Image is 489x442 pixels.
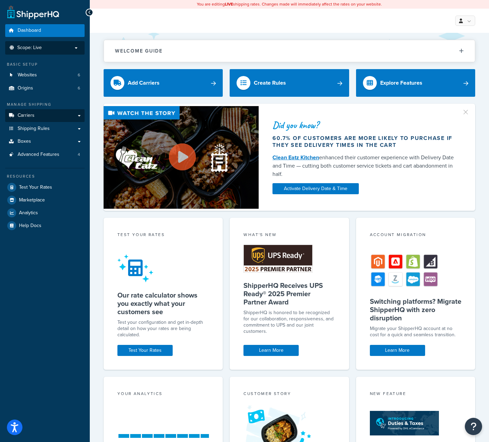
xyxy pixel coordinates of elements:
span: Advanced Features [18,152,59,158]
img: Video thumbnail [104,106,259,208]
span: Analytics [19,210,38,216]
a: Analytics [5,207,85,219]
div: New Feature [370,391,461,398]
div: Manage Shipping [5,102,85,107]
div: Create Rules [254,78,286,88]
a: Learn More [370,345,425,356]
a: Websites6 [5,69,85,82]
li: Websites [5,69,85,82]
div: Customer Story [243,391,335,398]
span: Marketplace [19,197,45,203]
h2: Welcome Guide [115,48,163,54]
a: Advanced Features4 [5,148,85,161]
span: Scope: Live [17,45,42,51]
span: Boxes [18,139,31,144]
h5: Switching platforms? Migrate ShipperHQ with zero disruption [370,297,461,322]
span: 6 [78,72,80,78]
span: 6 [78,85,80,91]
div: Resources [5,173,85,179]
div: Explore Features [380,78,422,88]
div: Did you know? [272,120,459,130]
li: Advanced Features [5,148,85,161]
span: Websites [18,72,37,78]
a: Explore Features [356,69,475,97]
span: Origins [18,85,33,91]
p: ShipperHQ is honored to be recognized for our collaboration, responsiveness, and commitment to UP... [243,310,335,335]
a: Dashboard [5,24,85,37]
div: 60.7% of customers are more likely to purchase if they see delivery times in the cart [272,135,459,149]
button: Welcome Guide [104,40,475,62]
a: Add Carriers [104,69,223,97]
b: LIVE [225,1,233,7]
div: Test your configuration and get in-depth detail on how your rates are being calculated. [117,319,209,338]
span: Test Your Rates [19,185,52,190]
h5: ShipperHQ Receives UPS Ready® 2025 Premier Partner Award [243,281,335,306]
a: Activate Delivery Date & Time [272,183,359,194]
div: Account Migration [370,232,461,239]
div: Add Carriers [128,78,160,88]
a: Create Rules [230,69,349,97]
a: Help Docs [5,219,85,232]
a: Marketplace [5,194,85,206]
span: 4 [78,152,80,158]
div: What's New [243,232,335,239]
a: Test Your Rates [5,181,85,194]
a: Shipping Rules [5,122,85,135]
a: Test Your Rates [117,345,173,356]
a: Learn More [243,345,299,356]
div: Your Analytics [117,391,209,398]
a: Boxes [5,135,85,148]
h5: Our rate calculator shows you exactly what your customers see [117,291,209,316]
span: Shipping Rules [18,126,50,132]
span: Dashboard [18,28,41,34]
li: Origins [5,82,85,95]
div: enhanced their customer experience with Delivery Date and Time — cutting both customer service ti... [272,153,459,178]
a: Origins6 [5,82,85,95]
div: Migrate your ShipperHQ account at no cost for a quick and seamless transition. [370,326,461,338]
span: Help Docs [19,223,41,229]
button: Open Resource Center [465,418,482,435]
span: Carriers [18,113,35,119]
a: Clean Eatz Kitchen [272,153,319,161]
div: Basic Setup [5,62,85,67]
a: Carriers [5,109,85,122]
div: Test your rates [117,232,209,239]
